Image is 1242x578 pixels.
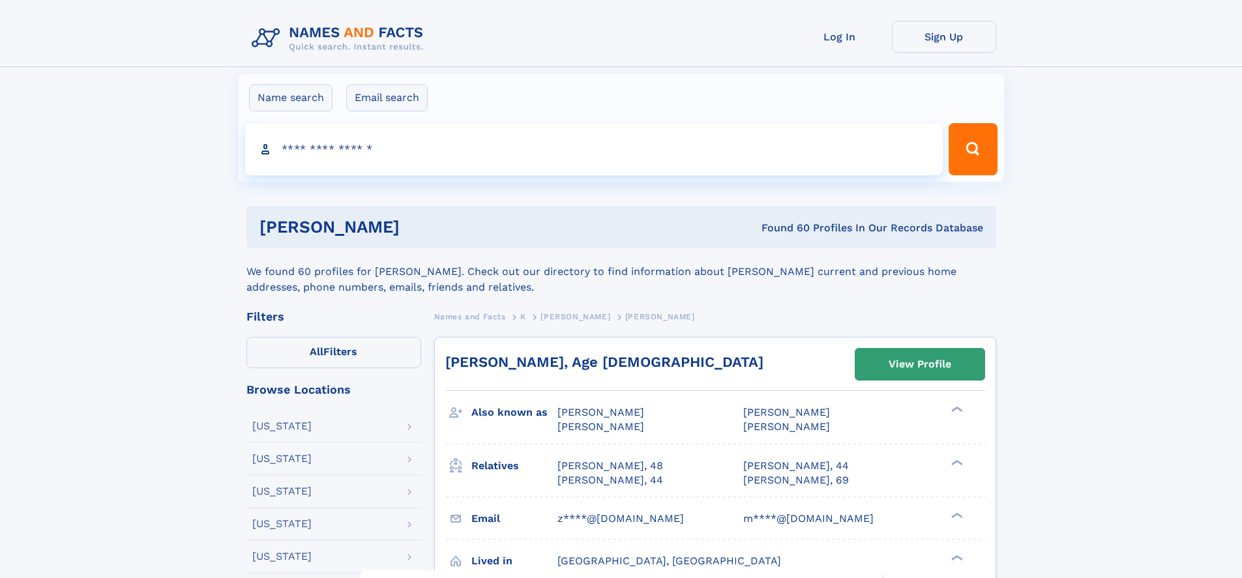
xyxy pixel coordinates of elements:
[471,550,557,572] h3: Lived in
[245,123,943,175] input: search input
[540,308,610,325] a: [PERSON_NAME]
[246,21,434,56] img: Logo Names and Facts
[246,384,421,396] div: Browse Locations
[434,308,506,325] a: Names and Facts
[743,459,849,473] a: [PERSON_NAME], 44
[892,21,996,53] a: Sign Up
[252,454,312,464] div: [US_STATE]
[346,84,428,111] label: Email search
[557,459,663,473] a: [PERSON_NAME], 48
[471,401,557,424] h3: Also known as
[259,219,581,235] h1: [PERSON_NAME]
[246,248,996,295] div: We found 60 profiles for [PERSON_NAME]. Check out our directory to find information about [PERSON...
[445,354,763,370] a: [PERSON_NAME], Age [DEMOGRAPHIC_DATA]
[889,349,951,379] div: View Profile
[743,473,849,487] a: [PERSON_NAME], 69
[788,21,892,53] a: Log In
[540,312,610,321] span: [PERSON_NAME]
[471,455,557,477] h3: Relatives
[310,345,323,358] span: All
[557,420,644,433] span: [PERSON_NAME]
[471,508,557,530] h3: Email
[252,421,312,431] div: [US_STATE]
[252,486,312,497] div: [US_STATE]
[743,406,830,418] span: [PERSON_NAME]
[557,473,663,487] a: [PERSON_NAME], 44
[855,349,984,380] a: View Profile
[580,221,983,235] div: Found 60 Profiles In Our Records Database
[246,311,421,323] div: Filters
[625,312,695,321] span: [PERSON_NAME]
[948,458,964,467] div: ❯
[557,406,644,418] span: [PERSON_NAME]
[949,123,997,175] button: Search Button
[252,519,312,529] div: [US_STATE]
[520,312,526,321] span: K
[520,308,526,325] a: K
[948,553,964,562] div: ❯
[249,84,333,111] label: Name search
[246,337,421,368] label: Filters
[948,405,964,414] div: ❯
[948,511,964,519] div: ❯
[743,420,830,433] span: [PERSON_NAME]
[252,551,312,562] div: [US_STATE]
[557,555,781,567] span: [GEOGRAPHIC_DATA], [GEOGRAPHIC_DATA]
